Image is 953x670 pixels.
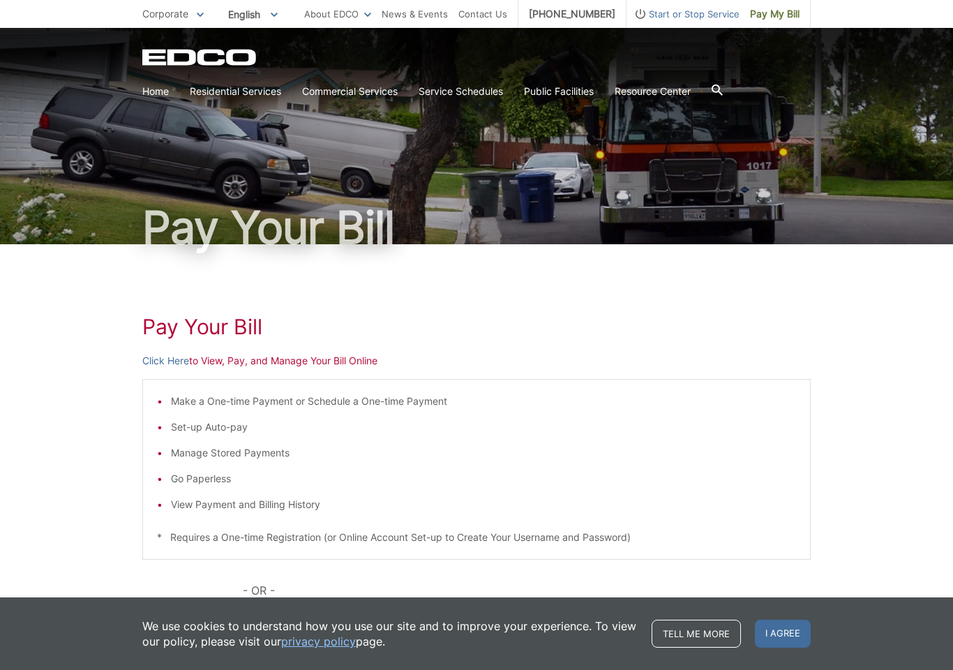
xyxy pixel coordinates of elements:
[142,353,189,368] a: Click Here
[615,84,691,99] a: Resource Center
[190,84,281,99] a: Residential Services
[218,3,288,26] span: English
[142,314,811,339] h1: Pay Your Bill
[142,353,811,368] p: to View, Pay, and Manage Your Bill Online
[142,205,811,250] h1: Pay Your Bill
[458,6,507,22] a: Contact Us
[142,84,169,99] a: Home
[281,634,356,649] a: privacy policy
[142,8,188,20] span: Corporate
[302,84,398,99] a: Commercial Services
[171,497,796,512] li: View Payment and Billing History
[171,419,796,435] li: Set-up Auto-pay
[304,6,371,22] a: About EDCO
[419,84,503,99] a: Service Schedules
[171,471,796,486] li: Go Paperless
[382,6,448,22] a: News & Events
[171,394,796,409] li: Make a One-time Payment or Schedule a One-time Payment
[142,49,258,66] a: EDCD logo. Return to the homepage.
[157,530,796,545] p: * Requires a One-time Registration (or Online Account Set-up to Create Your Username and Password)
[142,618,638,649] p: We use cookies to understand how you use our site and to improve your experience. To view our pol...
[652,620,741,648] a: Tell me more
[755,620,811,648] span: I agree
[243,581,811,600] p: - OR -
[524,84,594,99] a: Public Facilities
[750,6,800,22] span: Pay My Bill
[171,445,796,461] li: Manage Stored Payments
